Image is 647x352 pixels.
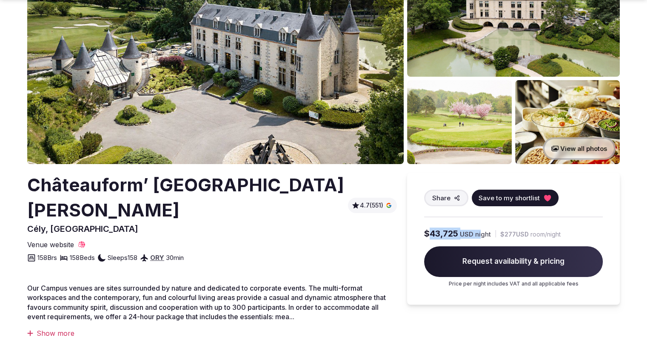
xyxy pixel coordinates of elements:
[27,173,345,223] h2: Châteauform’ [GEOGRAPHIC_DATA][PERSON_NAME]
[530,230,561,239] span: room/night
[37,253,57,262] span: 158 Brs
[460,230,473,239] span: USD
[472,190,559,206] button: Save to my shortlist
[424,246,603,277] span: Request availability & pricing
[494,229,497,238] div: |
[479,193,540,202] span: Save to my shortlist
[27,284,386,321] span: Our Campus venues are sites surrounded by nature and dedicated to corporate events. The multi-for...
[500,230,529,239] span: $277 USD
[70,253,95,262] span: 158 Beds
[27,224,138,234] span: Cély, [GEOGRAPHIC_DATA]
[407,80,512,164] img: Venue gallery photo
[27,240,86,249] a: Venue website
[424,190,468,206] button: Share
[27,329,397,338] div: Show more
[475,230,491,239] span: night
[150,254,164,262] a: ORY
[351,201,393,210] a: 4.7(551)
[424,280,603,288] p: Price per night includes VAT and all applicable fees
[543,137,616,160] button: View all photos
[108,253,137,262] span: Sleeps 158
[432,193,450,202] span: Share
[27,240,74,249] span: Venue website
[166,253,184,262] span: 30 min
[424,228,458,239] span: $43,725
[360,201,383,210] span: 4.7 (551)
[515,80,620,164] img: Venue gallery photo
